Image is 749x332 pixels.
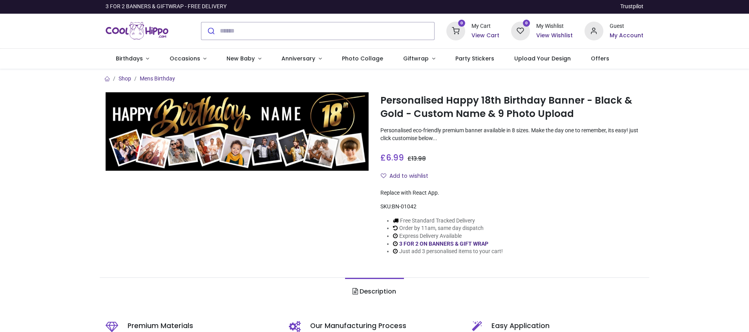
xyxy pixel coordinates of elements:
[514,55,571,62] span: Upload Your Design
[471,32,499,40] a: View Cart
[380,127,643,142] p: Personalised eco-friendly premium banner available in 8 sizes. Make the day one to remember, its ...
[455,55,494,62] span: Party Stickers
[393,217,503,225] li: Free Standard Tracked Delivery
[536,22,573,30] div: My Wishlist
[106,92,369,171] img: Personalised Happy 18th Birthday Banner - Black & Gold - Custom Name & 9 Photo Upload
[119,75,131,82] a: Shop
[380,203,643,211] div: SKU:
[393,224,503,232] li: Order by 11am, same day dispatch
[610,22,643,30] div: Guest
[386,152,404,163] span: 6.99
[511,27,530,33] a: 0
[620,3,643,11] a: Trustpilot
[458,20,466,27] sup: 0
[380,94,643,121] h1: Personalised Happy 18th Birthday Banner - Black & Gold - Custom Name & 9 Photo Upload
[128,321,277,331] h5: Premium Materials
[310,321,460,331] h5: Our Manufacturing Process
[399,241,488,247] a: 3 FOR 2 ON BANNERS & GIFT WRAP
[393,248,503,255] li: Just add 3 personalised items to your cart!
[523,20,530,27] sup: 0
[271,49,332,69] a: Anniversary
[610,32,643,40] a: My Account
[116,55,143,62] span: Birthdays
[536,32,573,40] a: View Wishlist
[140,75,175,82] a: Mens Birthday
[227,55,255,62] span: New Baby
[491,321,643,331] h5: Easy Application
[345,278,404,305] a: Description
[403,55,429,62] span: Giftwrap
[393,49,445,69] a: Giftwrap
[106,20,168,42] a: Logo of Cool Hippo
[217,49,272,69] a: New Baby
[381,173,386,179] i: Add to wishlist
[393,232,503,240] li: Express Delivery Available
[106,49,159,69] a: Birthdays
[407,155,426,162] span: £
[380,170,435,183] button: Add to wishlistAdd to wishlist
[446,27,465,33] a: 0
[392,203,417,210] span: BN-01042
[591,55,609,62] span: Offers
[170,55,200,62] span: Occasions
[380,152,404,163] span: £
[281,55,315,62] span: Anniversary
[106,3,227,11] div: 3 FOR 2 BANNERS & GIFTWRAP - FREE DELIVERY
[159,49,217,69] a: Occasions
[411,155,426,162] span: 13.98
[471,22,499,30] div: My Cart
[380,189,643,197] div: Replace with React App.
[342,55,383,62] span: Photo Collage
[106,20,168,42] img: Cool Hippo
[201,22,220,40] button: Submit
